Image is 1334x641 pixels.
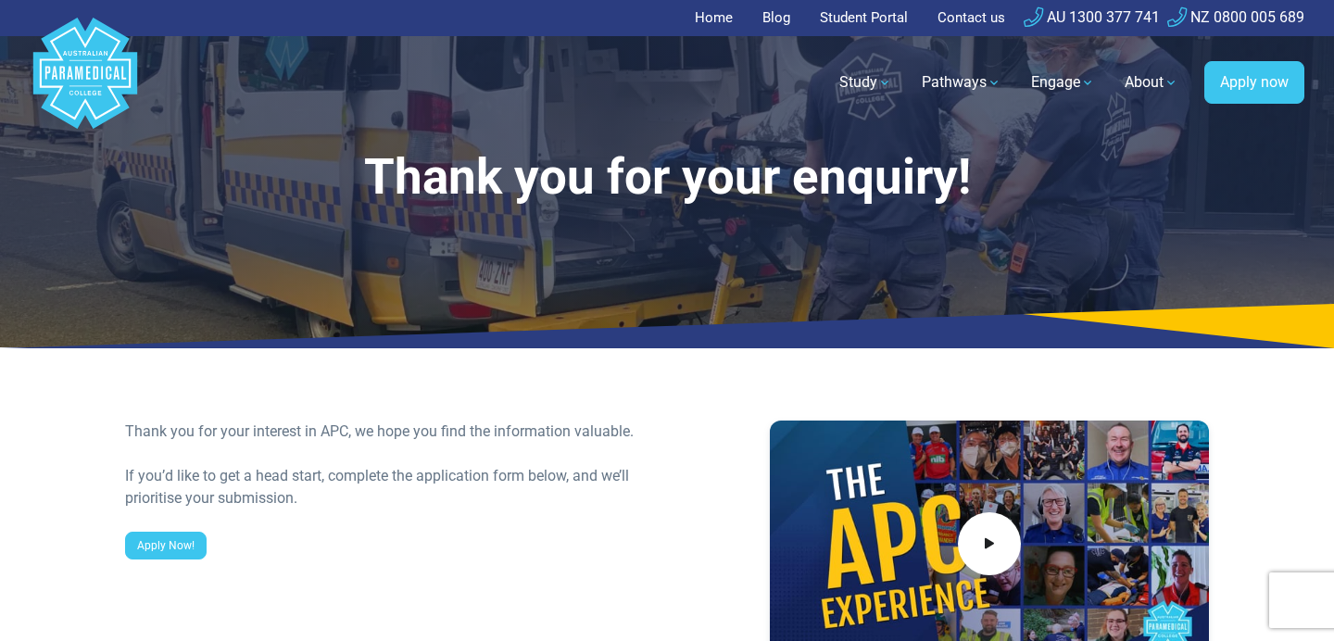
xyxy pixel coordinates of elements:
[125,465,656,509] div: If you’d like to get a head start, complete the application form below, and we’ll prioritise your...
[1024,8,1160,26] a: AU 1300 377 741
[1114,57,1189,108] a: About
[30,36,141,130] a: Australian Paramedical College
[125,532,207,559] a: Apply Now!
[1020,57,1106,108] a: Engage
[828,57,903,108] a: Study
[125,421,656,443] div: Thank you for your interest in APC, we hope you find the information valuable.
[911,57,1013,108] a: Pathways
[1167,8,1304,26] a: NZ 0800 005 689
[1204,61,1304,104] a: Apply now
[125,148,1209,207] h1: Thank you for your enquiry!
